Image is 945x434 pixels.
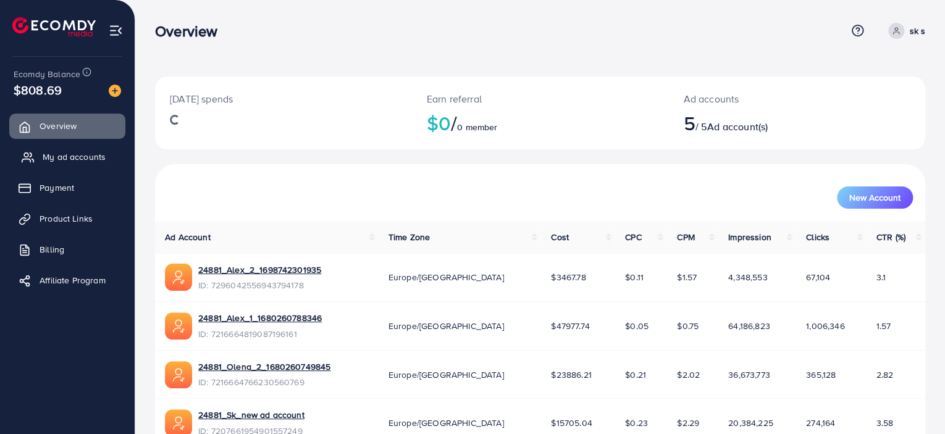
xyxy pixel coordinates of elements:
a: Billing [9,237,125,262]
span: Europe/[GEOGRAPHIC_DATA] [388,417,504,429]
span: $47977.74 [551,320,589,332]
span: $2.29 [677,417,699,429]
img: ic-ads-acc.e4c84228.svg [165,361,192,388]
span: Affiliate Program [40,274,106,286]
a: Overview [9,114,125,138]
span: Europe/[GEOGRAPHIC_DATA] [388,369,504,381]
h2: $0 [427,111,654,135]
span: Time Zone [388,231,430,243]
span: New Account [849,193,901,202]
span: Billing [40,243,64,256]
span: 64,186,823 [728,320,770,332]
span: $23886.21 [551,369,591,381]
span: $15705.04 [551,417,592,429]
span: Clicks [806,231,829,243]
iframe: Chat [892,378,936,425]
span: ID: 7216664766230560769 [198,376,330,388]
span: $0.11 [625,271,644,283]
span: / [451,109,457,137]
a: sk s [883,23,925,39]
span: 5 [683,109,695,137]
span: Europe/[GEOGRAPHIC_DATA] [388,320,504,332]
span: 0 member [457,121,497,133]
a: 24881_Alex_1_1680260788346 [198,312,322,324]
span: 274,164 [806,417,835,429]
span: Cost [551,231,569,243]
span: $2.02 [677,369,700,381]
span: Overview [40,120,77,132]
span: $0.75 [677,320,699,332]
span: 67,104 [806,271,830,283]
span: 36,673,773 [728,369,770,381]
span: Product Links [40,212,93,225]
span: Ad account(s) [707,120,768,133]
span: $0.23 [625,417,648,429]
p: Ad accounts [683,91,846,106]
a: Product Links [9,206,125,231]
span: Payment [40,182,74,194]
span: Ad Account [165,231,211,243]
p: sk s [909,23,925,38]
button: New Account [837,186,913,209]
span: $1.57 [677,271,697,283]
a: My ad accounts [9,144,125,169]
span: $3467.78 [551,271,586,283]
h2: / 5 [683,111,846,135]
img: image [109,85,121,97]
span: Impression [728,231,771,243]
a: 24881_Olena_2_1680260749845 [198,361,330,373]
a: Affiliate Program [9,268,125,293]
span: 20,384,225 [728,417,773,429]
span: Ecomdy Balance [14,68,80,80]
img: logo [12,17,96,36]
span: 4,348,553 [728,271,767,283]
span: CPM [677,231,694,243]
span: 3.58 [876,417,894,429]
span: 3.1 [876,271,886,283]
span: 2.82 [876,369,894,381]
h3: Overview [155,22,227,40]
span: 1.57 [876,320,891,332]
span: CPC [625,231,641,243]
img: menu [109,23,123,38]
span: $808.69 [14,81,62,99]
p: Earn referral [427,91,654,106]
span: ID: 7216664819087196161 [198,328,322,340]
span: $0.05 [625,320,649,332]
img: ic-ads-acc.e4c84228.svg [165,264,192,291]
span: 365,128 [806,369,836,381]
img: ic-ads-acc.e4c84228.svg [165,312,192,340]
a: Payment [9,175,125,200]
span: My ad accounts [43,151,106,163]
span: Europe/[GEOGRAPHIC_DATA] [388,271,504,283]
span: 1,006,346 [806,320,844,332]
span: CTR (%) [876,231,905,243]
a: 24881_Sk_new ad account [198,409,304,421]
span: ID: 7296042556943794178 [198,279,321,291]
a: 24881_Alex_2_1698742301935 [198,264,321,276]
span: $0.21 [625,369,646,381]
p: [DATE] spends [170,91,397,106]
